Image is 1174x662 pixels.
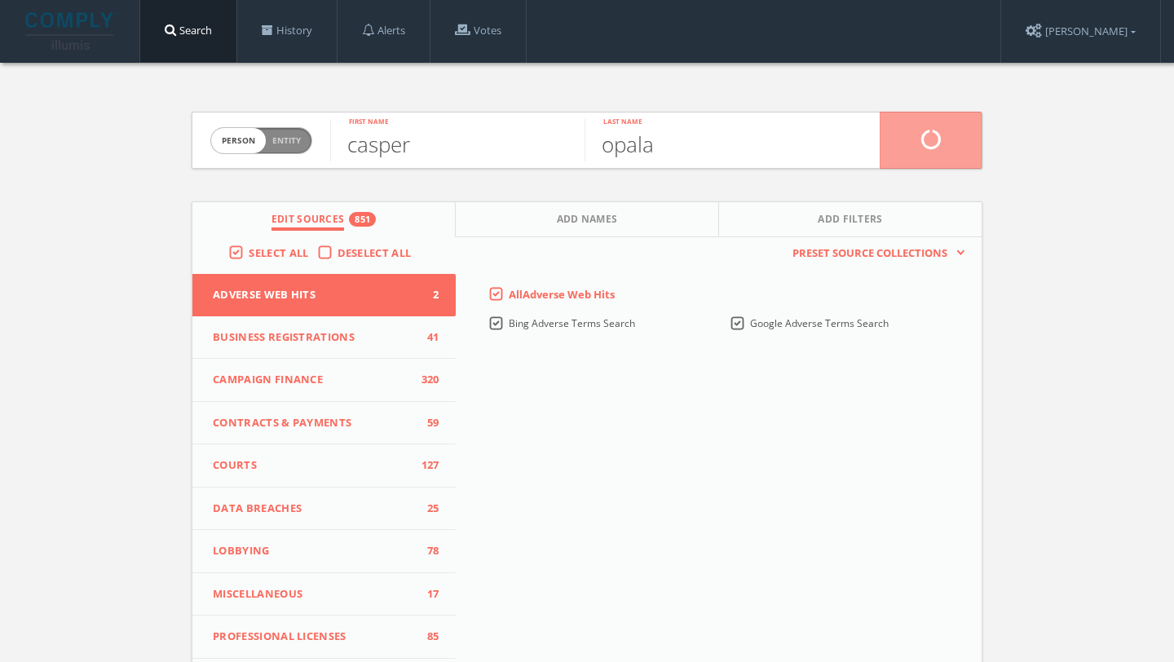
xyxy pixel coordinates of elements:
button: Adverse Web Hits2 [192,274,456,316]
button: Preset Source Collections [784,245,965,262]
span: Preset Source Collections [784,245,956,262]
span: Contracts & Payments [213,415,415,431]
span: 320 [415,372,439,388]
span: 78 [415,543,439,559]
button: Miscellaneous17 [192,573,456,616]
span: Campaign Finance [213,372,415,388]
span: Data Breaches [213,501,415,517]
span: Adverse Web Hits [213,287,415,303]
span: 25 [415,501,439,517]
button: Business Registrations41 [192,316,456,360]
span: 59 [415,415,439,431]
div: 851 [349,212,376,227]
button: Campaign Finance320 [192,359,456,402]
button: Data Breaches25 [192,488,456,531]
span: Select All [249,245,308,260]
span: 127 [415,457,439,474]
span: 17 [415,586,439,602]
button: Contracts & Payments59 [192,402,456,445]
span: Deselect All [338,245,412,260]
span: person [211,128,266,153]
span: 85 [415,629,439,645]
span: Professional Licenses [213,629,415,645]
span: Google Adverse Terms Search [750,316,889,330]
button: Lobbying78 [192,530,456,573]
span: Miscellaneous [213,586,415,602]
span: Add Names [557,212,618,231]
img: illumis [25,12,117,50]
button: Edit Sources851 [192,202,456,237]
button: Courts127 [192,444,456,488]
span: Bing Adverse Terms Search [509,316,635,330]
span: Entity [272,135,301,147]
span: 2 [415,287,439,303]
span: Courts [213,457,415,474]
span: Add Filters [818,212,883,231]
span: Edit Sources [271,212,345,231]
span: 41 [415,329,439,346]
button: Add Names [456,202,719,237]
span: Business Registrations [213,329,415,346]
span: All Adverse Web Hits [509,287,615,302]
button: Add Filters [719,202,982,237]
span: Lobbying [213,543,415,559]
button: Professional Licenses85 [192,616,456,659]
